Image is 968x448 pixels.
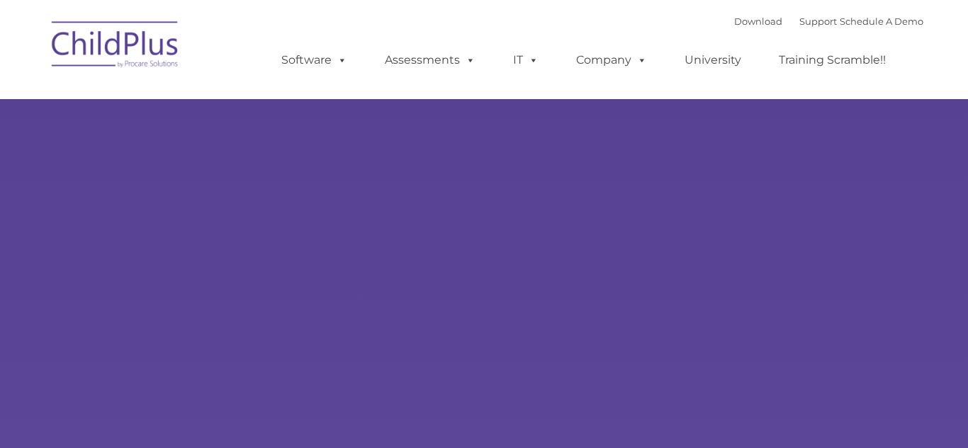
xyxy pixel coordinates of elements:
a: University [670,46,755,74]
a: Download [734,16,782,27]
font: | [734,16,923,27]
a: IT [499,46,553,74]
img: ChildPlus by Procare Solutions [45,11,186,82]
a: Training Scramble!! [765,46,900,74]
a: Support [799,16,837,27]
a: Schedule A Demo [840,16,923,27]
a: Assessments [371,46,490,74]
a: Company [562,46,661,74]
a: Software [267,46,361,74]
